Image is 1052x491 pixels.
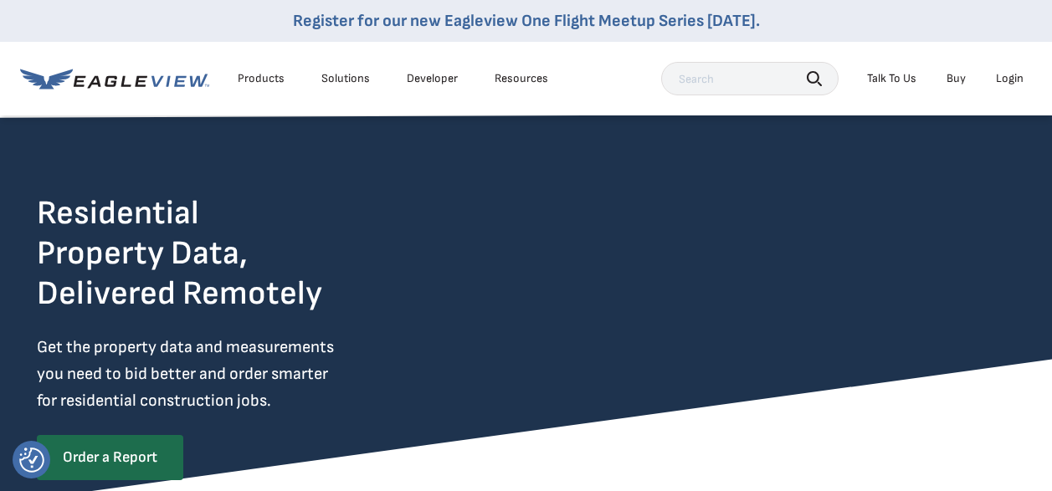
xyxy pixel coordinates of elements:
div: Solutions [321,71,370,86]
a: Order a Report [37,435,183,480]
button: Consent Preferences [19,448,44,473]
a: Register for our new Eagleview One Flight Meetup Series [DATE]. [293,11,760,31]
p: Get the property data and measurements you need to bid better and order smarter for residential c... [37,334,403,414]
a: Developer [407,71,458,86]
div: Resources [495,71,548,86]
a: Buy [947,71,966,86]
div: Talk To Us [867,71,916,86]
input: Search [661,62,839,95]
div: Login [996,71,1024,86]
h2: Residential Property Data, Delivered Remotely [37,193,322,314]
img: Revisit consent button [19,448,44,473]
div: Products [238,71,285,86]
